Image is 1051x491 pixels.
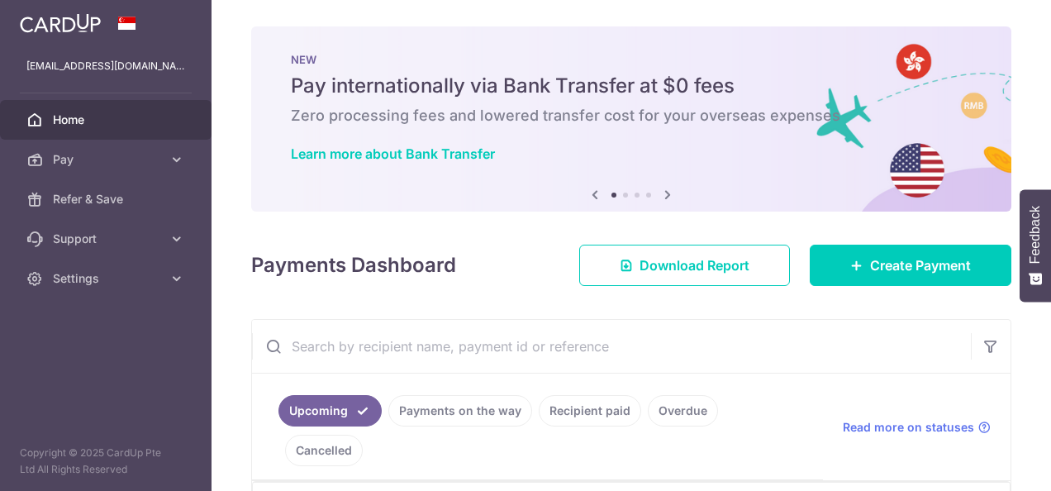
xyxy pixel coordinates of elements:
h6: Zero processing fees and lowered transfer cost for your overseas expenses [291,106,972,126]
span: Create Payment [870,255,971,275]
a: Read more on statuses [843,419,991,436]
span: Refer & Save [53,191,162,207]
button: Feedback - Show survey [1020,189,1051,302]
p: [EMAIL_ADDRESS][DOMAIN_NAME] [26,58,185,74]
span: Read more on statuses [843,419,974,436]
p: NEW [291,53,972,66]
a: Create Payment [810,245,1011,286]
span: Settings [53,270,162,287]
span: Download Report [640,255,749,275]
img: CardUp [20,13,101,33]
a: Upcoming [278,395,382,427]
span: Pay [53,151,162,168]
a: Download Report [579,245,790,286]
h4: Payments Dashboard [251,250,456,280]
h5: Pay internationally via Bank Transfer at $0 fees [291,73,972,99]
a: Overdue [648,395,718,427]
a: Recipient paid [539,395,641,427]
span: Support [53,231,162,247]
a: Payments on the way [388,395,532,427]
span: Home [53,112,162,128]
span: Feedback [1028,206,1043,264]
input: Search by recipient name, payment id or reference [252,320,971,373]
img: Bank transfer banner [251,26,1011,212]
a: Learn more about Bank Transfer [291,145,495,162]
a: Cancelled [285,435,363,466]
